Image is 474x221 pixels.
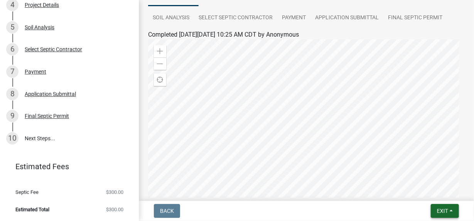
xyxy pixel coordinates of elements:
span: $300.00 [106,190,123,195]
div: 7 [6,66,19,78]
a: Soil Analysis [148,6,194,30]
div: 5 [6,21,19,34]
div: Final Septic Permit [25,113,69,119]
span: Completed [DATE][DATE] 10:25 AM CDT by Anonymous [148,31,299,38]
div: Soil Analysis [25,25,54,30]
div: Select Septic Contractor [25,47,82,52]
a: Estimated Fees [6,159,127,174]
div: 10 [6,132,19,145]
a: Select Septic Contractor [194,6,277,30]
button: Back [154,204,180,218]
a: Final Septic Permit [383,6,447,30]
div: Zoom out [154,57,166,70]
span: Septic Fee [15,190,39,195]
span: Estimated Total [15,207,49,212]
div: 6 [6,43,19,56]
span: Exit [437,208,448,214]
div: Zoom in [154,45,166,57]
div: Application Submittal [25,91,76,97]
div: Find my location [154,74,166,86]
button: Exit [431,204,459,218]
a: Payment [277,6,310,30]
span: Back [160,208,174,214]
span: $300.00 [106,207,123,212]
a: Application Submittal [310,6,383,30]
div: Payment [25,69,46,74]
div: 9 [6,110,19,122]
div: 8 [6,88,19,100]
div: Project Details [25,2,59,8]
